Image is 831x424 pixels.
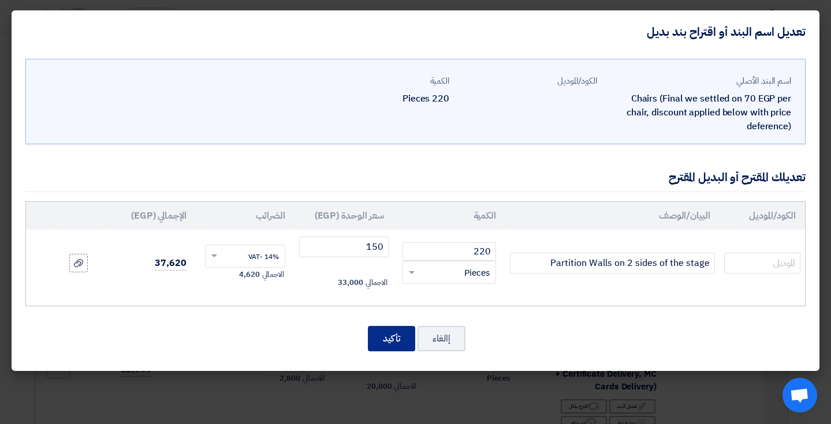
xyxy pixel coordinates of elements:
[464,267,490,280] span: Pieces
[239,269,260,280] span: 4,620
[205,245,285,268] ng-select: VAT
[368,326,415,351] button: تأكيد
[403,242,496,261] input: RFQ_STEP1.ITEMS.2.AMOUNT_TITLE
[311,92,449,106] div: 220 Pieces
[295,202,393,230] th: سعر الوحدة (EGP)
[505,202,720,230] th: البيان/الوصف
[647,24,806,39] h4: تعديل اسم البند أو اقتراح بند بديل
[782,378,817,412] a: Open chat
[418,326,465,351] button: إالغاء
[724,253,800,273] input: الموديل
[338,277,363,288] span: 33,000
[299,237,389,257] input: أدخل سعر الوحدة
[720,202,805,230] th: الكود/الموديل
[459,74,597,88] div: الكود/الموديل
[393,202,505,230] th: الكمية
[606,92,791,133] div: Chairs (Final we settled on 70 EGP per chair, discount applied below with price deference)
[311,74,449,88] div: الكمية
[606,74,791,88] div: اسم البند الأصلي
[105,202,196,230] th: الإجمالي (EGP)
[262,269,284,280] span: الاجمالي
[366,277,387,288] span: الاجمالي
[510,253,715,273] input: Add Item Description
[196,202,295,230] th: الضرائب
[155,256,186,271] span: 37,620
[669,168,806,186] div: تعديلك المقترح أو البديل المقترح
